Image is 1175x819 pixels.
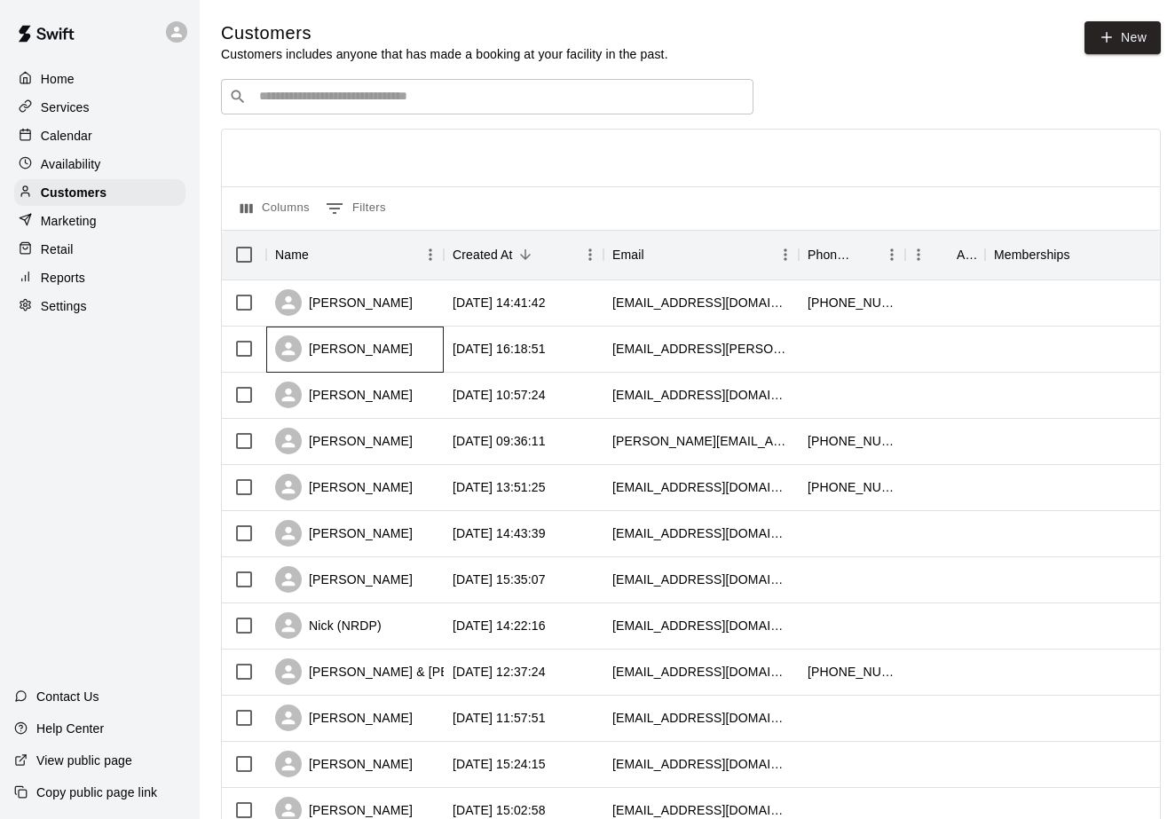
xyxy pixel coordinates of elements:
div: Name [266,230,444,280]
a: Customers [14,179,185,206]
div: Nick (NRDP) [275,612,382,639]
div: +14023046173 [808,432,896,450]
div: josh.anderson@markel.com [612,432,790,450]
p: Availability [41,155,101,173]
p: Customers [41,184,106,201]
p: Copy public page link [36,784,157,801]
a: Services [14,94,185,121]
div: melbolen@yahoo.com [612,478,790,496]
div: Phone Number [808,230,854,280]
button: Select columns [236,194,314,223]
div: 2025-07-01 15:24:15 [453,755,546,773]
button: Sort [644,242,669,267]
div: Memberships [994,230,1070,280]
div: ejock@splittrucking.com [612,571,790,588]
p: Contact Us [36,688,99,705]
div: uysclerical@gmail.com [612,663,790,681]
div: +15393258561 [808,663,896,681]
a: New [1084,21,1161,54]
h5: Customers [221,21,668,45]
div: colliesandtervs@aol.com [612,386,790,404]
div: 2025-08-15 16:18:51 [453,340,546,358]
div: [PERSON_NAME] [275,566,413,593]
div: fieldtraining@nrdp.soccer [612,617,790,634]
div: Created At [453,230,513,280]
div: 2025-08-14 10:57:24 [453,386,546,404]
div: 2025-07-10 12:37:24 [453,663,546,681]
a: Marketing [14,208,185,234]
div: 2025-08-17 14:41:42 [453,294,546,311]
div: 2025-07-08 11:57:51 [453,709,546,727]
div: +14029725055 [808,294,896,311]
div: [PERSON_NAME] & [PERSON_NAME] [275,658,532,685]
div: 2025-08-06 09:36:11 [453,432,546,450]
button: Sort [513,242,538,267]
a: Reports [14,264,185,291]
div: sdiandjri@gmail.com [612,755,790,773]
p: Retail [41,240,74,258]
a: Home [14,66,185,92]
div: Search customers by name or email [221,79,753,114]
a: Retail [14,236,185,263]
button: Sort [854,242,879,267]
button: Sort [309,242,334,267]
div: jtaylor@switchbacksfc.com [612,524,790,542]
div: [PERSON_NAME] [275,751,413,777]
div: 2025-08-04 13:51:25 [453,478,546,496]
a: Settings [14,293,185,319]
div: [PERSON_NAME] [275,428,413,454]
div: 2025-07-28 14:43:39 [453,524,546,542]
div: Created At [444,230,603,280]
button: Sort [932,242,957,267]
p: Help Center [36,720,104,737]
div: [PERSON_NAME] [275,289,413,316]
div: [PERSON_NAME] [275,474,413,500]
div: +14026601065 [808,478,896,496]
div: aduncan11@icloud.com [612,709,790,727]
button: Show filters [321,194,390,223]
p: Calendar [41,127,92,145]
p: Services [41,98,90,116]
p: Customers includes anyone that has made a booking at your facility in the past. [221,45,668,63]
div: jamesd.patterson@ops.org [612,340,790,358]
button: Menu [772,241,799,268]
button: Menu [417,241,444,268]
div: bubba.penas@plcschools.org [612,294,790,311]
div: Age [957,230,976,280]
p: Reports [41,269,85,287]
p: Home [41,70,75,88]
div: Email [612,230,644,280]
p: Marketing [41,212,97,230]
a: Calendar [14,122,185,149]
div: [PERSON_NAME] [275,705,413,731]
div: Phone Number [799,230,905,280]
div: Age [905,230,985,280]
div: [PERSON_NAME] [275,335,413,362]
button: Sort [1070,242,1095,267]
div: Name [275,230,309,280]
div: 2025-07-25 15:35:07 [453,571,546,588]
p: View public page [36,752,132,769]
div: Email [603,230,799,280]
a: Availability [14,151,185,177]
button: Menu [577,241,603,268]
button: Menu [905,241,932,268]
p: Settings [41,297,87,315]
div: 2025-06-25 15:02:58 [453,801,546,819]
div: [PERSON_NAME] [275,520,413,547]
div: trevorwalker.95@yahoo.com [612,801,790,819]
div: [PERSON_NAME] [275,382,413,408]
div: 2025-07-14 14:22:16 [453,617,546,634]
button: Menu [879,241,905,268]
